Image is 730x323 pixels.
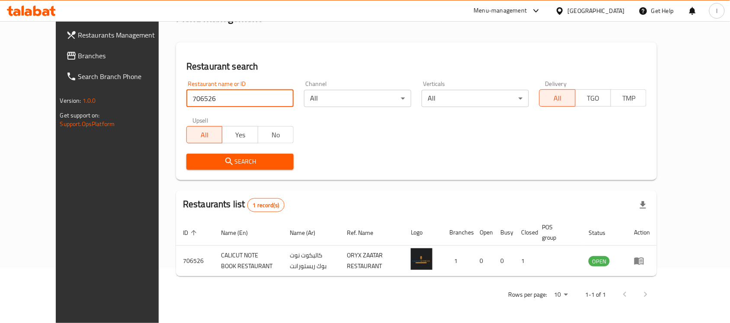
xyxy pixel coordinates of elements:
h2: Menu management [176,11,261,25]
a: Support.OpsPlatform [60,118,115,130]
th: Logo [404,219,443,246]
span: Yes [226,129,254,141]
button: All [539,89,575,107]
span: All [190,129,219,141]
div: Menu [634,256,650,266]
span: 1 record(s) [248,201,285,209]
th: Action [627,219,657,246]
td: ORYX ZAATAR RESTAURANT [340,246,404,276]
span: Version: [60,95,81,106]
span: TMP [615,92,643,104]
td: 0 [494,246,515,276]
span: Ref. Name [347,228,385,238]
button: Yes [222,126,258,143]
td: 706526 [176,246,214,276]
table: enhanced table [176,219,657,276]
input: Search for restaurant name or ID.. [186,90,294,107]
p: 1-1 of 1 [585,289,606,300]
a: Search Branch Phone [59,66,178,87]
span: No [262,129,290,141]
span: l [716,6,717,16]
span: Name (En) [221,228,259,238]
div: Menu-management [474,6,527,16]
span: Get support on: [60,110,100,121]
img: CALICUT NOTE BOOK RESTAURANT [411,248,432,270]
span: OPEN [589,256,610,266]
p: Rows per page: [508,289,547,300]
td: 1 [443,246,473,276]
h2: Restaurant search [186,60,647,73]
div: All [422,90,529,107]
span: Branches [78,51,171,61]
div: OPEN [589,256,610,266]
button: All [186,126,222,143]
th: Closed [515,219,535,246]
button: Search [186,154,294,170]
span: Search [193,156,287,167]
td: CALICUT NOTE BOOK RESTAURANT [214,246,283,276]
div: Export file [633,195,653,215]
div: [GEOGRAPHIC_DATA] [568,6,625,16]
span: TGO [579,92,608,104]
span: All [543,92,572,104]
label: Upsell [192,117,208,123]
td: كاليكوت نوت بوك ريستورانت [283,246,340,276]
div: All [304,90,411,107]
span: Restaurants Management [78,30,171,40]
span: ID [183,228,199,238]
button: TMP [611,89,647,107]
label: Delivery [545,81,567,87]
span: 1.0.0 [83,95,96,106]
th: Open [473,219,494,246]
h2: Restaurants list [183,198,285,212]
span: Name (Ar) [290,228,327,238]
button: No [258,126,294,143]
span: Search Branch Phone [78,71,171,82]
button: TGO [575,89,611,107]
a: Branches [59,45,178,66]
span: Status [589,228,617,238]
a: Restaurants Management [59,25,178,45]
th: Branches [443,219,473,246]
td: 1 [515,246,535,276]
th: Busy [494,219,515,246]
div: Total records count [247,198,285,212]
span: POS group [542,222,572,243]
td: 0 [473,246,494,276]
div: Rows per page: [551,288,571,301]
